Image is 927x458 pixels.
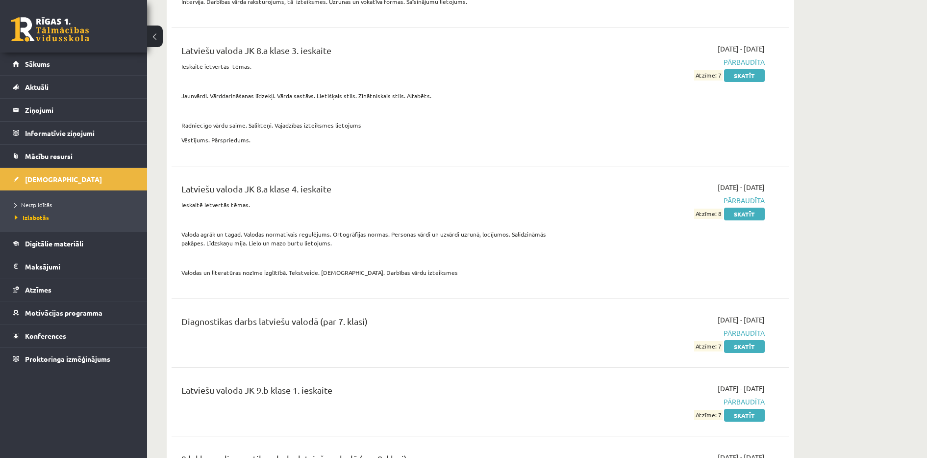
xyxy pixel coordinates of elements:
a: Rīgas 1. Tālmācības vidusskola [11,17,89,42]
span: Motivācijas programma [25,308,102,317]
span: Mācību resursi [25,152,73,161]
a: Maksājumi [13,255,135,278]
span: [DATE] - [DATE] [718,182,765,192]
a: Izlabotās [15,213,137,222]
span: [DATE] - [DATE] [718,383,765,394]
span: Pārbaudīta [580,328,765,338]
span: Atzīme: 7 [694,410,723,420]
a: Neizpildītās [15,200,137,209]
span: Pārbaudīta [580,57,765,67]
legend: Informatīvie ziņojumi [25,122,135,144]
span: Izlabotās [15,214,49,221]
a: Atzīmes [13,278,135,301]
span: Konferences [25,331,66,340]
p: Ieskaitē ietvertās tēmas. [181,200,565,209]
p: Ieskaitē ietvertās tēmas. [181,62,565,71]
div: Latviešu valoda JK 8.a klase 4. ieskaite [181,182,565,200]
span: [DATE] - [DATE] [718,44,765,54]
span: Atzīme: 8 [694,209,723,219]
span: Proktoringa izmēģinājums [25,354,110,363]
a: Skatīt [724,340,765,353]
span: Atzīmes [25,285,51,294]
p: Vēstījums. Pārspriedums. [181,135,565,144]
span: Atzīme: 7 [694,70,723,81]
span: Neizpildītās [15,201,52,209]
p: Valodas un literatūras nozīme izglītībā. Tekstveide. [DEMOGRAPHIC_DATA]. Darbības vārdu izteiksmes [181,268,565,277]
p: Jaunvārdi. Vārddarināšanas līdzekļi. Vārda sastāvs. Lietišķais stils. Zinātniskais stils. Alfabēts. [181,91,565,100]
a: Mācību resursi [13,145,135,167]
a: Motivācijas programma [13,301,135,324]
a: Informatīvie ziņojumi [13,122,135,144]
span: Pārbaudīta [580,195,765,206]
a: Skatīt [724,69,765,82]
a: Sākums [13,53,135,75]
legend: Ziņojumi [25,99,135,121]
a: Proktoringa izmēģinājums [13,348,135,370]
p: Valoda agrāk un tagad. Valodas normatīvais regulējums. Ortogrāfijas normas. Personas vārdi un uzv... [181,230,565,247]
span: Sākums [25,59,50,68]
a: Digitālie materiāli [13,232,135,255]
a: Skatīt [724,208,765,220]
span: [DATE] - [DATE] [718,315,765,325]
span: Pārbaudīta [580,397,765,407]
span: [DEMOGRAPHIC_DATA] [25,175,102,184]
div: Latviešu valoda JK 9.b klase 1. ieskaite [181,383,565,402]
div: Diagnostikas darbs latviešu valodā (par 7. klasi) [181,315,565,333]
a: Aktuāli [13,76,135,98]
p: Radniecīgo vārdu saime. Salikteņi. Vajadzības izteiksmes lietojums [181,121,565,130]
a: [DEMOGRAPHIC_DATA] [13,168,135,190]
span: Aktuāli [25,82,49,91]
a: Skatīt [724,409,765,422]
a: Ziņojumi [13,99,135,121]
a: Konferences [13,324,135,347]
legend: Maksājumi [25,255,135,278]
span: Atzīme: 7 [694,341,723,351]
div: Latviešu valoda JK 8.a klase 3. ieskaite [181,44,565,62]
span: Digitālie materiāli [25,239,83,248]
